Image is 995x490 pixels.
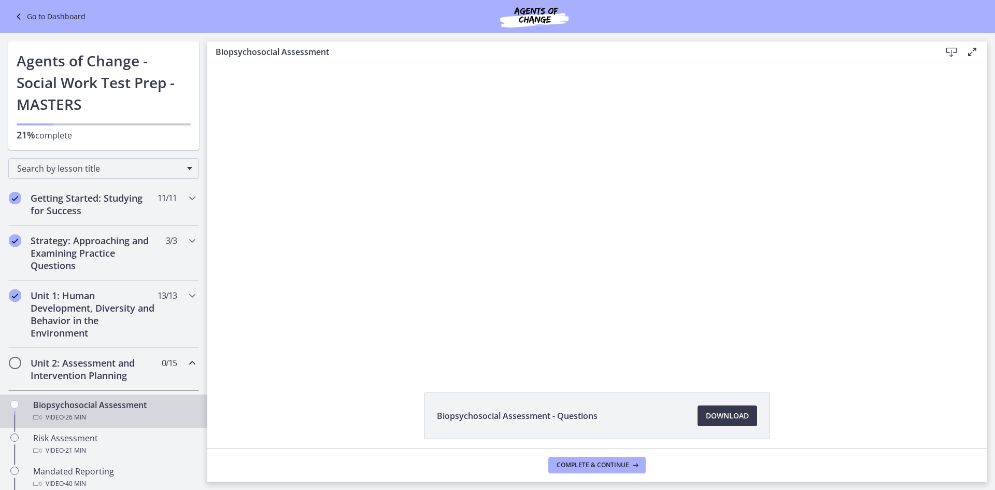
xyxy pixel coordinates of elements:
[166,234,177,247] span: 3 / 3
[557,461,629,469] span: Complete & continue
[17,50,191,115] h1: Agents of Change - Social Work Test Prep - MASTERS
[8,158,199,179] div: Search by lesson title
[33,465,195,490] div: Mandated Reporting
[162,357,177,369] span: 0 / 15
[33,432,195,457] div: Risk Assessment
[31,357,157,382] h2: Unit 2: Assessment and Intervention Planning
[472,4,596,29] img: Agents of Change
[17,129,191,142] p: complete
[437,410,598,422] span: Biopsychosocial Assessment - Questions
[31,234,157,272] h2: Strategy: Approaching and Examining Practice Questions
[31,289,157,339] h2: Unit 1: Human Development, Diversity and Behavior in the Environment
[216,46,925,58] h3: Biopsychosocial Assessment
[548,457,646,473] button: Complete & continue
[9,234,21,247] i: Completed
[33,444,195,457] div: Video
[158,192,177,204] span: 11 / 11
[31,192,157,217] h2: Getting Started: Studying for Success
[9,192,21,204] i: Completed
[12,10,86,23] a: Go to Dashboard
[17,129,35,141] span: 21%
[64,444,86,457] span: · 21 min
[706,410,749,422] span: Download
[33,478,195,490] div: Video
[33,399,195,424] div: Biopsychosocial Assessment
[207,63,987,369] iframe: Video Lesson
[698,405,757,426] a: Download
[64,411,86,424] span: · 26 min
[64,478,86,490] span: · 40 min
[33,411,195,424] div: Video
[158,289,177,302] span: 13 / 13
[9,289,21,302] i: Completed
[17,163,182,174] span: Search by lesson title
